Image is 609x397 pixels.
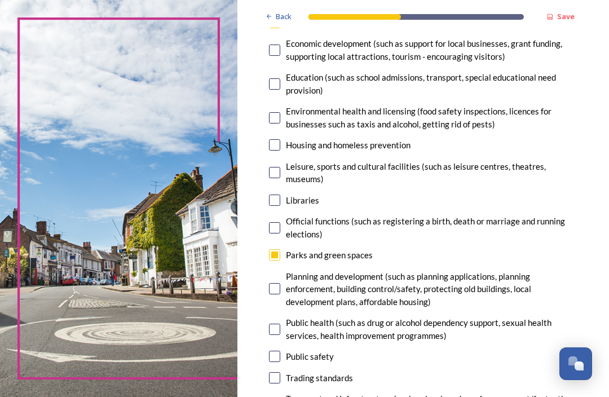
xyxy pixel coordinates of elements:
[286,139,411,152] div: Housing and homeless prevention
[557,11,575,21] strong: Save
[286,350,334,363] div: Public safety
[276,11,292,22] span: Back
[286,270,577,308] div: Planning and development (such as planning applications, planning enforcement, building control/s...
[286,71,577,96] div: Education (such as school admissions, transport, special educational need provision)
[286,160,577,186] div: Leisure, sports and cultural facilities (such as leisure centres, theatres, museums)
[286,37,577,63] div: Economic development (such as support for local businesses, grant funding, supporting local attra...
[286,372,353,385] div: Trading standards
[559,347,592,380] button: Open Chat
[286,105,577,130] div: Environmental health and licensing (food safety inspections, licences for businesses such as taxi...
[286,215,577,240] div: Official functions (such as registering a birth, death or marriage and running elections)
[286,194,319,207] div: Libraries
[286,316,577,342] div: Public health (such as drug or alcohol dependency support, sexual health services, health improve...
[286,249,373,262] div: Parks and green spaces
